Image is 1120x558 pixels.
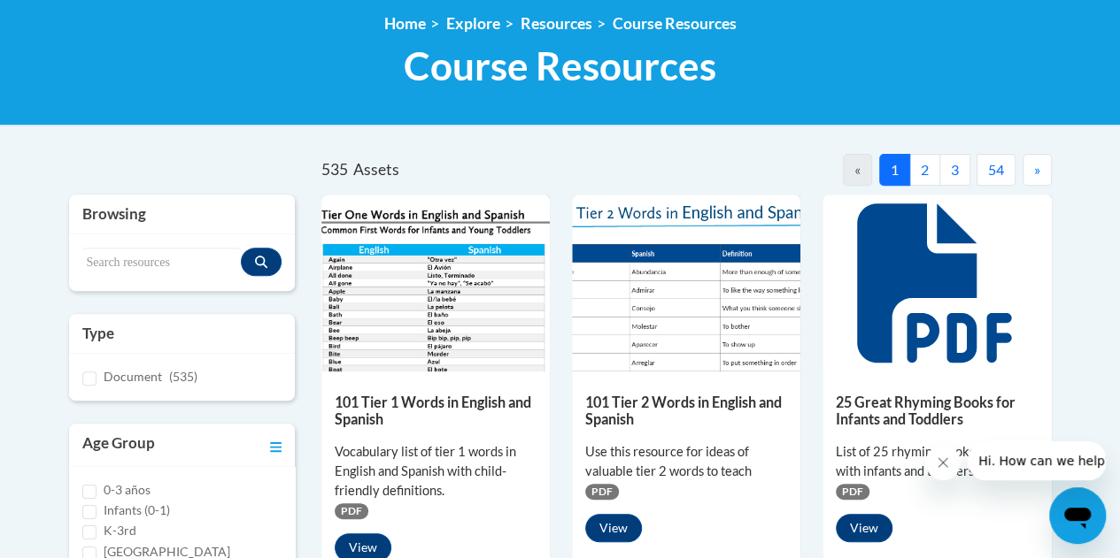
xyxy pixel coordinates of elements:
span: 535 [321,160,348,179]
span: PDF [335,503,368,519]
button: 2 [909,154,940,186]
h3: Age Group [82,432,155,457]
a: Resources [521,14,592,33]
h3: Type [82,323,282,344]
button: 1 [879,154,910,186]
nav: Pagination Navigation [686,154,1052,186]
span: Assets [353,160,399,179]
iframe: Button to launch messaging window [1049,487,1106,544]
button: 54 [977,154,1016,186]
a: Home [384,14,426,33]
div: Use this resource for ideas of valuable tier 2 words to teach [585,442,787,481]
label: K-3rd [104,521,136,540]
h3: Browsing [82,203,282,225]
span: Hi. How can we help? [11,12,143,27]
iframe: Message from company [968,441,1106,480]
h5: 25 Great Rhyming Books for Infants and Toddlers [836,394,1038,428]
button: Next [1023,154,1052,186]
a: Explore [446,14,500,33]
button: View [585,514,642,542]
span: (535) [169,369,197,384]
div: List of 25 rhyming books to read with infants and toddlers. [836,442,1038,481]
span: PDF [836,484,869,500]
button: View [836,514,892,542]
label: Infants (0-1) [104,501,170,520]
h5: 101 Tier 1 Words in English and Spanish [335,394,537,428]
div: Vocabulary list of tier 1 words in English and Spanish with child-friendly definitions. [335,442,537,501]
a: Course Resources [613,14,737,33]
span: » [1034,161,1040,178]
span: Course Resources [404,42,716,89]
span: Document [104,369,162,384]
img: d35314be-4b7e-462d-8f95-b17e3d3bb747.pdf [321,195,550,371]
label: 0-3 años [104,480,151,500]
a: Toggle collapse [270,432,282,457]
input: Search resources [82,248,241,278]
button: 3 [939,154,970,186]
iframe: Close message [925,445,961,480]
span: PDF [585,484,619,500]
img: 836e94b2-264a-47ae-9840-fb2574307f3b.pdf [572,195,800,371]
h5: 101 Tier 2 Words in English and Spanish [585,394,787,428]
button: Search resources [241,248,282,276]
